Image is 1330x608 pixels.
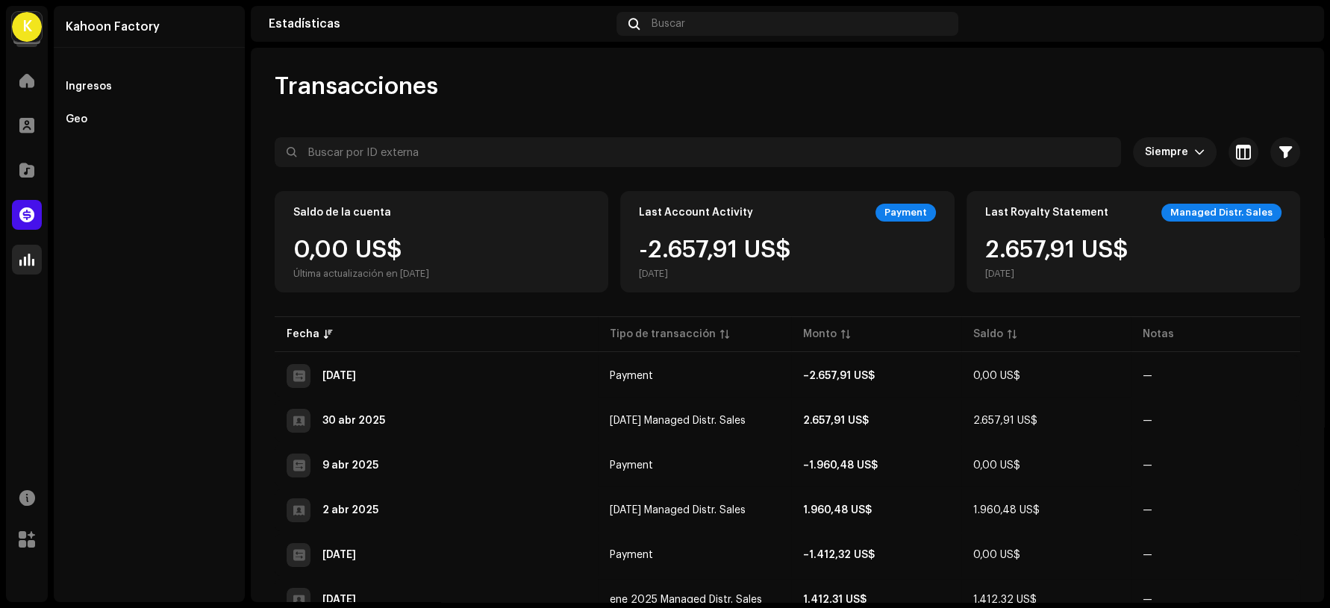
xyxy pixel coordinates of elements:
div: 10 mar 2025 [322,550,356,560]
strong: –1.960,48 US$ [803,460,878,471]
re-a-table-badge: — [1143,416,1152,426]
re-a-table-badge: — [1143,505,1152,515]
div: Last Royalty Statement [985,207,1108,219]
strong: 1.412,31 US$ [803,595,867,605]
span: 2.657,91 US$ [973,416,1037,426]
strong: –2.657,91 US$ [803,371,875,381]
span: feb 2025 Managed Distr. Sales [610,505,746,515]
strong: 1.960,48 US$ [803,505,872,515]
span: ene 2025 Managed Distr. Sales [610,595,762,605]
div: dropdown trigger [1194,137,1205,167]
span: Buscar [652,18,685,30]
div: Payment [875,204,936,222]
div: Managed Distr. Sales [1161,204,1281,222]
div: Fecha [287,327,319,342]
span: 0,00 US$ [973,371,1020,381]
re-a-table-badge: — [1143,595,1152,605]
span: Payment [610,550,653,560]
img: 4c4c39b9-cf5e-4d2e-b2a9-ec606644beb7 [1282,12,1306,36]
span: Siempre [1145,137,1194,167]
div: Geo [66,113,87,125]
re-m-nav-item: Ingresos [60,72,239,101]
span: Payment [610,460,653,471]
span: Payment [610,371,653,381]
re-a-table-badge: — [1143,371,1152,381]
re-a-table-badge: — [1143,550,1152,560]
span: 0,00 US$ [973,460,1020,471]
div: Estadísticas [269,18,611,30]
span: 1.412,32 US$ [973,595,1037,605]
div: Ingresos [66,81,112,93]
div: 12 may 2025 [322,371,356,381]
div: Saldo [973,327,1003,342]
div: [DATE] [639,268,791,280]
div: 2 abr 2025 [322,505,378,515]
div: Saldo de la cuenta [293,207,391,219]
div: 9 abr 2025 [322,460,378,471]
strong: –1.412,32 US$ [803,550,875,560]
span: 0,00 US$ [973,550,1020,560]
span: 1.960,48 US$ [973,505,1040,515]
div: K [12,12,42,42]
span: Transacciones [275,72,438,101]
strong: 2.657,91 US$ [803,416,869,426]
re-m-nav-item: Geo [60,104,239,134]
div: Monto [803,327,837,342]
div: Última actualización en [DATE] [293,268,429,280]
input: Buscar por ID externa [275,137,1121,167]
div: [DATE] [985,268,1128,280]
div: Tipo de transacción [610,327,716,342]
div: Last Account Activity [639,207,753,219]
re-a-table-badge: — [1143,460,1152,471]
div: 30 abr 2025 [322,416,385,426]
div: 5 mar 2025 [322,595,356,605]
span: mar 2025 Managed Distr. Sales [610,416,746,426]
